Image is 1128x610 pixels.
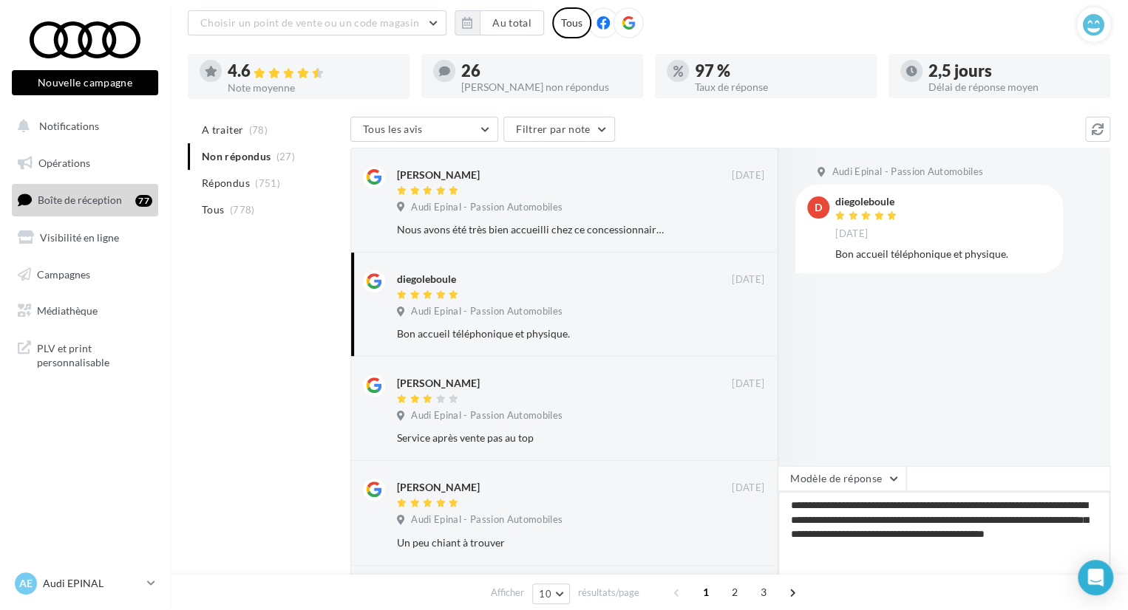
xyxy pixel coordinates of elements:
div: Délai de réponse moyen [928,82,1098,92]
span: 3 [752,580,775,604]
span: Répondus [202,176,250,191]
div: Taux de réponse [695,82,865,92]
span: résultats/page [578,586,639,600]
span: [DATE] [835,227,868,241]
span: [DATE] [732,273,764,287]
a: Médiathèque [9,295,161,326]
span: AE [19,576,33,591]
span: Choisir un point de vente ou un code magasin [200,16,419,29]
span: Afficher [491,586,524,600]
div: 4.6 [228,63,398,80]
a: PLV et print personnalisable [9,332,161,376]
a: Opérations [9,148,161,179]
span: Tous les avis [363,123,423,135]
span: PLV et print personnalisable [37,338,152,370]
button: Nouvelle campagne [12,70,158,95]
div: diegoleboule [835,196,900,207]
span: [DATE] [732,169,764,182]
span: Médiathèque [37,304,98,317]
div: 2,5 jours [928,63,1098,79]
div: Nous avons été très bien accueilli chez ce concessionnaire Audi. M. [PERSON_NAME] s’est montré sé... [397,222,668,237]
span: A traiter [202,123,243,137]
div: 97 % [695,63,865,79]
span: (778) [230,204,255,216]
p: Audi EPINAL [43,576,141,591]
span: 2 [723,580,747,604]
span: Audi Epinal - Passion Automobiles [411,305,563,318]
a: Boîte de réception77 [9,184,161,216]
span: 10 [539,588,551,600]
div: diegoleboule [397,272,456,287]
button: Au total [455,10,544,35]
div: [PERSON_NAME] [397,480,480,495]
span: Notifications [39,120,99,132]
div: Tous [552,7,591,38]
div: [PERSON_NAME] [397,168,480,182]
button: Choisir un point de vente ou un code magasin [188,10,446,35]
button: 10 [532,583,570,604]
span: 1 [694,580,718,604]
span: Visibilité en ligne [40,231,119,244]
div: Bon accueil téléphonique et physique. [397,326,668,341]
span: Audi Epinal - Passion Automobiles [832,165,983,179]
div: Un peu chiant à trouver [397,535,668,550]
span: [DATE] [732,377,764,391]
div: [PERSON_NAME] [397,376,480,391]
span: Tous [202,202,224,217]
button: Tous les avis [350,117,498,142]
div: Service après vente pas au top [397,431,668,445]
a: Campagnes [9,259,161,290]
div: [PERSON_NAME] non répondus [461,82,631,92]
div: Open Intercom Messenger [1078,560,1113,595]
div: Bon accueil téléphonique et physique. [835,247,1051,261]
span: Boîte de réception [38,193,122,206]
button: Modèle de réponse [778,466,906,491]
a: AE Audi EPINAL [12,569,158,597]
span: (751) [255,177,280,189]
span: (78) [249,124,268,136]
span: Opérations [38,157,90,169]
span: Audi Epinal - Passion Automobiles [411,513,563,527]
div: 77 [135,195,152,207]
button: Filtrer par note [503,117,615,142]
span: Audi Epinal - Passion Automobiles [411,201,563,214]
button: Au total [480,10,544,35]
a: Visibilité en ligne [9,222,161,253]
button: Notifications [9,111,155,142]
span: Audi Epinal - Passion Automobiles [411,409,563,422]
span: d [815,200,822,215]
div: 26 [461,63,631,79]
span: Campagnes [37,267,90,280]
div: Note moyenne [228,83,398,93]
span: [DATE] [732,482,764,495]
